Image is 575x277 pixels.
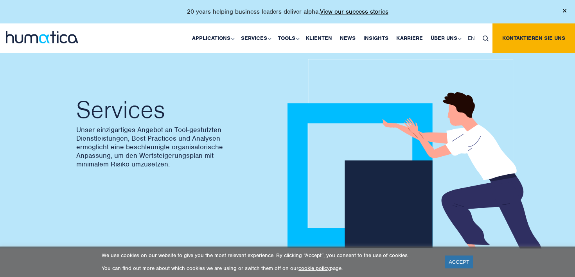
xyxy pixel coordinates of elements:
img: about_banner1 [287,59,558,248]
span: EN [468,35,475,41]
h2: Services [76,98,280,122]
a: Tools [274,23,302,53]
a: Applications [188,23,237,53]
p: Unser einzigartiges Angebot an Tool-gestützten Dienstleistungen, Best Practices und Analysen ermö... [76,125,280,168]
a: Karriere [392,23,427,53]
a: News [336,23,359,53]
a: ACCEPT [445,256,473,268]
a: Services [237,23,274,53]
a: Klienten [302,23,336,53]
img: logo [6,31,78,43]
p: 20 years helping business leaders deliver alpha. [187,8,388,16]
p: We use cookies on our website to give you the most relevant experience. By clicking “Accept”, you... [102,252,435,259]
a: Insights [359,23,392,53]
a: Kontaktieren Sie uns [492,23,575,53]
a: cookie policy [298,265,330,272]
img: search_icon [483,36,489,41]
a: EN [464,23,479,53]
a: View our success stories [320,8,388,16]
p: You can find out more about which cookies we are using or switch them off on our page. [102,265,435,272]
a: Über uns [427,23,464,53]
